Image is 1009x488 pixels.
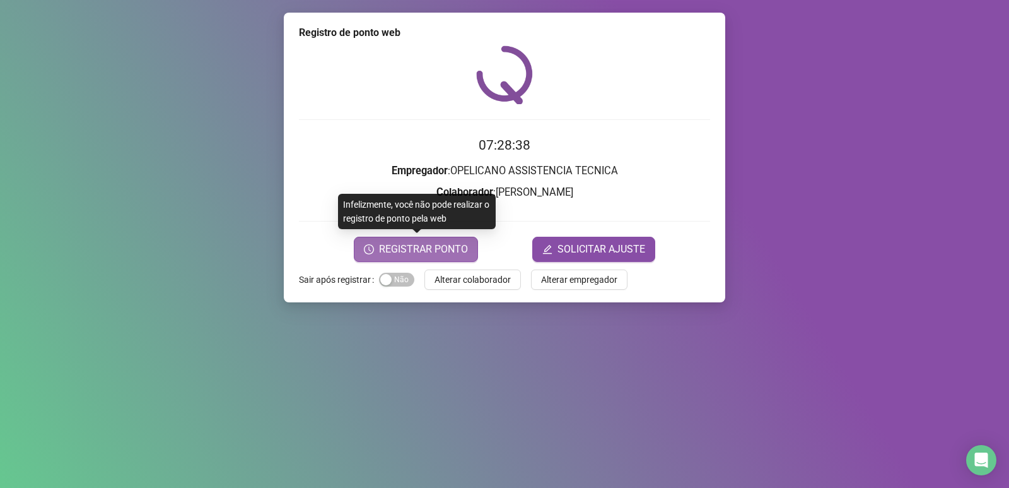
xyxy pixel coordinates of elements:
[532,237,655,262] button: editSOLICITAR AJUSTE
[435,273,511,287] span: Alterar colaborador
[476,45,533,104] img: QRPoint
[364,244,374,254] span: clock-circle
[392,165,448,177] strong: Empregador
[557,242,645,257] span: SOLICITAR AJUSTE
[379,242,468,257] span: REGISTRAR PONTO
[479,138,530,153] time: 07:28:38
[424,270,521,290] button: Alterar colaborador
[541,273,617,287] span: Alterar empregador
[338,194,496,229] div: Infelizmente, você não pode realizar o registro de ponto pela web
[299,184,710,201] h3: : [PERSON_NAME]
[299,25,710,40] div: Registro de ponto web
[542,244,552,254] span: edit
[436,186,493,198] strong: Colaborador
[354,237,478,262] button: REGISTRAR PONTO
[531,270,627,290] button: Alterar empregador
[966,445,996,475] div: Open Intercom Messenger
[299,270,379,290] label: Sair após registrar
[299,163,710,179] h3: : OPELICANO ASSISTENCIA TECNICA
